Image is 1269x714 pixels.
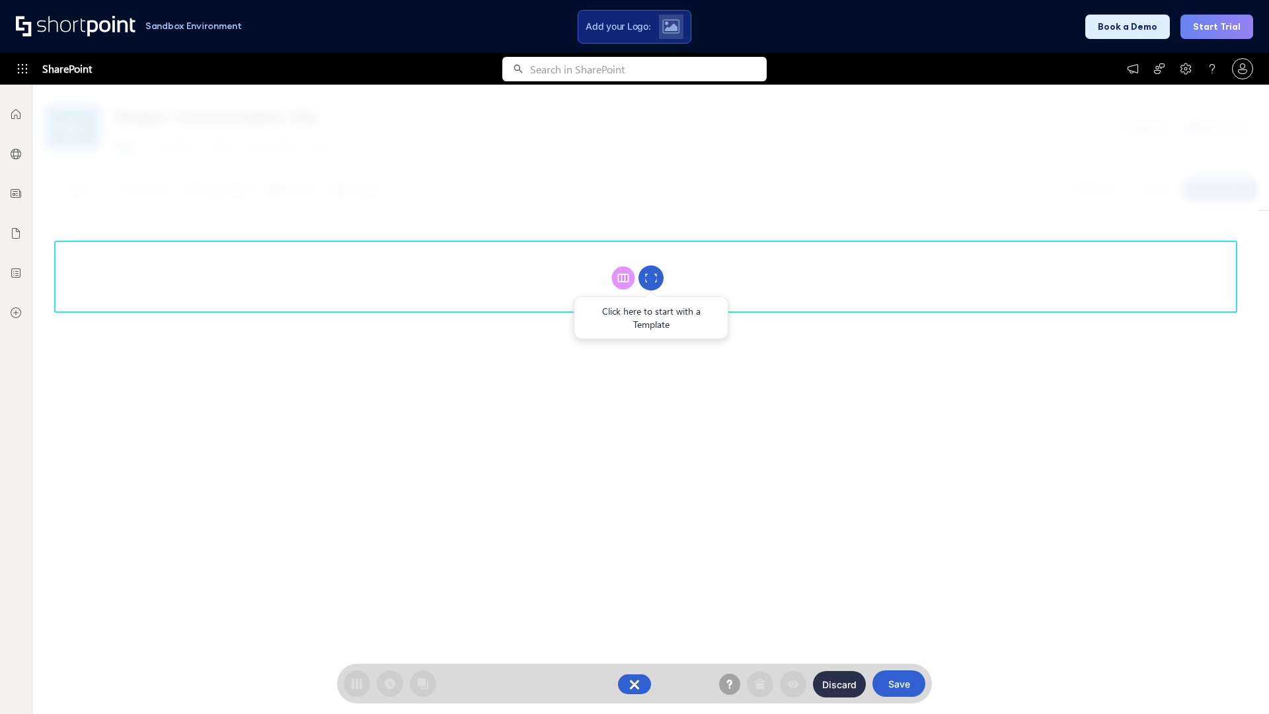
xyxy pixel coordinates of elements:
[1203,651,1269,714] iframe: Chat Widget
[1085,15,1170,39] button: Book a Demo
[586,20,650,32] span: Add your Logo:
[42,53,92,85] span: SharePoint
[813,671,866,697] button: Discard
[1180,15,1253,39] button: Start Trial
[145,22,242,30] h1: Sandbox Environment
[872,670,925,697] button: Save
[530,57,767,81] input: Search in SharePoint
[662,19,679,34] img: Upload logo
